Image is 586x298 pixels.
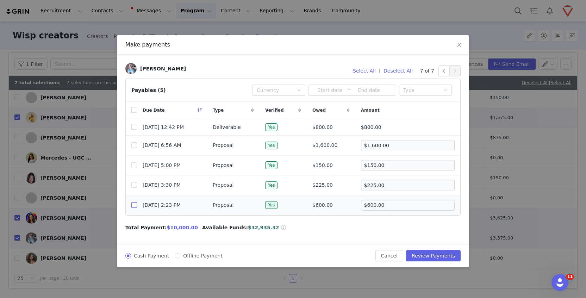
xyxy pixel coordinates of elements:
span: Proposal [213,162,233,169]
span: | [379,68,380,74]
span: Due Date [143,107,165,113]
input: Start date [312,86,347,94]
iframe: Intercom live chat [551,274,568,291]
button: Cancel [375,250,403,261]
span: $150.00 [312,162,333,169]
article: Payables [125,79,461,216]
span: Offline Payment [180,253,225,259]
button: Close [449,35,469,55]
span: $800.00 [312,124,333,131]
span: Available Funds: [202,224,248,231]
span: [DATE] 2:23 PM [143,201,181,209]
div: Currency [257,87,293,94]
span: Proposal [213,142,233,149]
span: Yes [265,181,278,189]
input: End date [351,86,386,94]
span: Owed [312,107,326,113]
div: Payables (5) [131,87,166,94]
div: Type [403,87,440,94]
span: $32,935.32 [248,225,279,230]
span: [DATE] 6:56 AM [143,142,181,149]
span: Proposal [213,201,233,209]
span: Verified [265,107,283,113]
div: 7 of 7 [420,65,461,76]
div: [PERSON_NAME] [140,66,186,72]
i: icon: down [297,88,301,93]
span: [DATE] 12:42 PM [143,124,184,131]
span: Proposal [213,181,233,189]
span: Yes [265,201,278,209]
button: Deselect All [380,65,416,76]
span: Cash Payment [131,253,172,259]
span: Type [213,107,224,113]
span: Amount [361,107,380,113]
span: Yes [265,123,278,131]
i: icon: close [456,42,462,48]
img: ac397438-50e8-45b1-9240-1d4d0e5014ab.jpg [125,63,137,74]
button: Review Payments [406,250,461,261]
i: icon: down [443,88,448,93]
span: $10,000.00 [167,225,198,230]
span: 11 [566,274,574,280]
span: [DATE] 5:00 PM [143,162,181,169]
button: Select All [350,65,379,76]
span: $1,600.00 [312,142,337,149]
span: $800.00 [361,124,381,131]
span: Total Payment: [125,224,167,231]
span: [DATE] 3:30 PM [143,181,181,189]
span: $225.00 [312,181,333,189]
span: $600.00 [312,201,333,209]
a: [PERSON_NAME] [125,63,186,74]
span: Yes [265,142,278,149]
div: Make payments [125,41,461,49]
span: Yes [265,161,278,169]
span: Deliverable [213,124,241,131]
